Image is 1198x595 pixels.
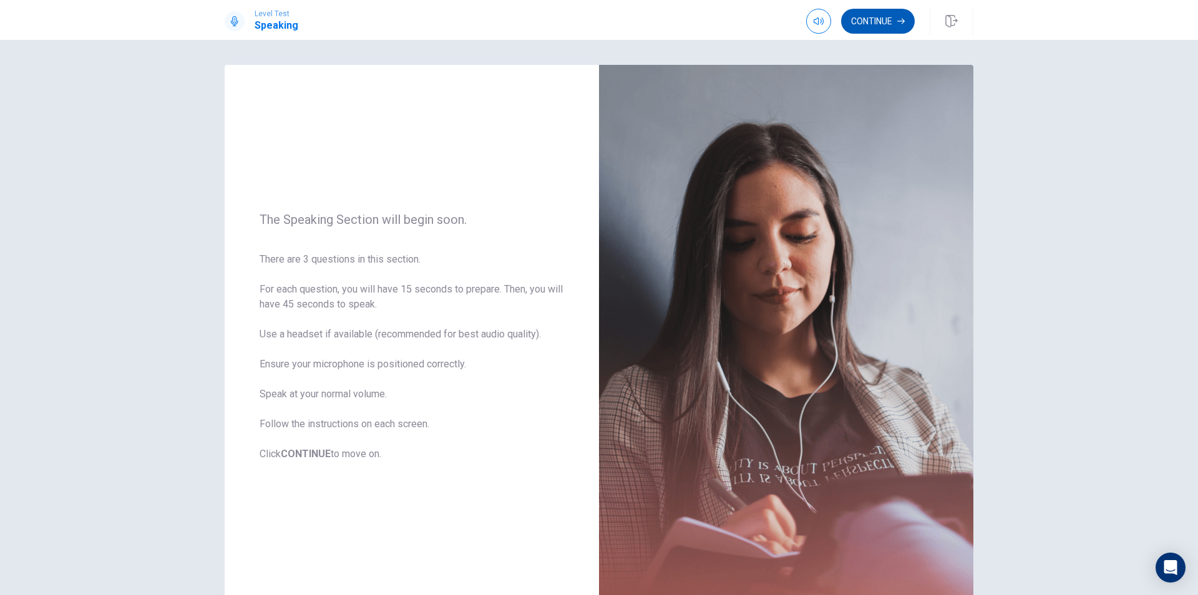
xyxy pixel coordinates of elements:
h1: Speaking [255,18,298,33]
button: Continue [841,9,915,34]
b: CONTINUE [281,448,331,460]
div: Open Intercom Messenger [1156,553,1186,583]
span: There are 3 questions in this section. For each question, you will have 15 seconds to prepare. Th... [260,252,564,462]
span: The Speaking Section will begin soon. [260,212,564,227]
span: Level Test [255,9,298,18]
